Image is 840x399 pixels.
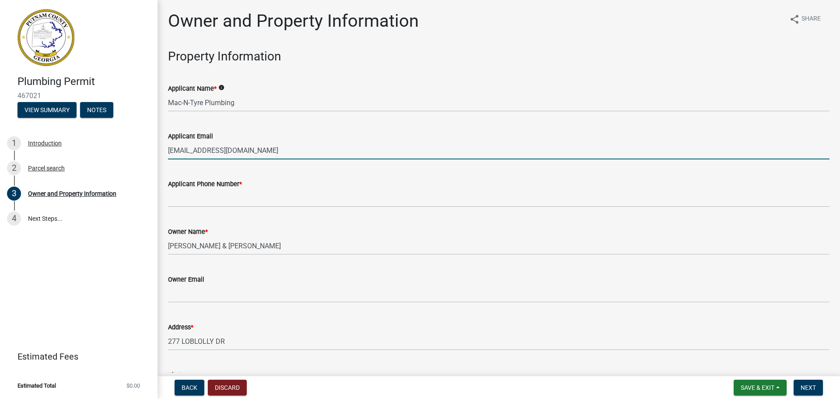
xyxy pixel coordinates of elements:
i: share [789,14,800,25]
label: Address [168,325,193,331]
label: Applicant Email [168,134,213,140]
wm-modal-confirm: Notes [80,107,113,114]
label: Owner Email [168,277,204,283]
button: Save & Exit [734,380,787,395]
div: Introduction [28,140,62,146]
div: 2 [7,161,21,175]
button: Discard [208,380,247,395]
button: Notes [80,102,113,118]
button: Back [175,380,204,395]
span: Estimated Total [17,383,56,388]
img: Putnam County, Georgia [17,9,74,66]
div: 1 [7,136,21,150]
h4: Plumbing Permit [17,75,150,88]
div: Parcel search [28,165,65,171]
i: info [218,85,224,91]
button: Next [794,380,823,395]
span: Next [801,384,816,391]
span: Share [801,14,821,25]
button: View Summary [17,102,77,118]
div: 4 [7,212,21,226]
label: Owner Name [168,229,208,235]
span: $0.00 [126,383,140,388]
wm-modal-confirm: Summary [17,107,77,114]
span: Back [182,384,197,391]
a: Estimated Fees [7,348,143,365]
label: Applicant Name [168,86,217,92]
h3: Property Information [168,49,829,64]
label: City [168,372,182,378]
span: 467021 [17,92,140,100]
button: shareShare [782,11,828,28]
div: Owner and Property Information [28,191,116,197]
h1: Owner and Property Information [168,11,419,32]
div: 3 [7,187,21,201]
label: Applicant Phone Number [168,181,242,187]
span: Save & Exit [741,384,774,391]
